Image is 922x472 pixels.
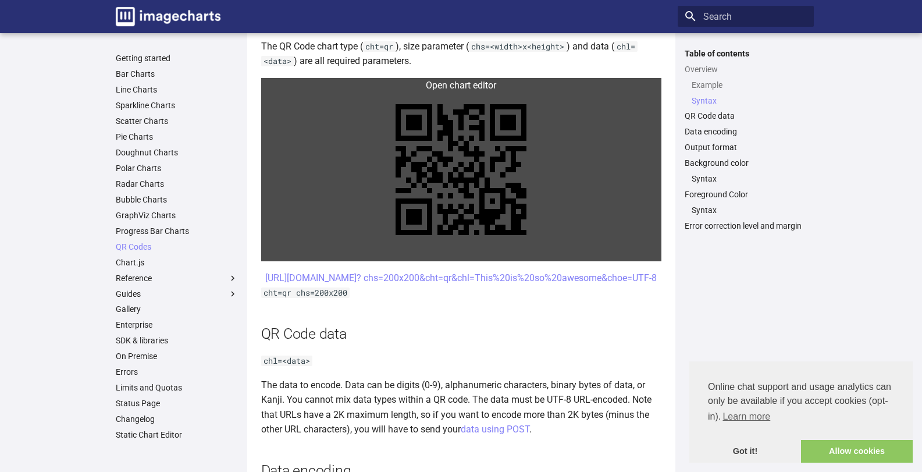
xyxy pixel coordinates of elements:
[685,64,807,74] a: Overview
[116,101,238,111] a: Sparkline Charts
[116,257,238,268] a: Chart.js
[685,80,807,106] nav: Overview
[261,356,312,366] code: chl=<data>
[116,54,238,64] a: Getting started
[116,69,238,80] a: Bar Charts
[692,205,807,215] a: Syntax
[689,440,801,463] a: dismiss cookie message
[678,48,814,232] nav: Table of contents
[363,41,396,52] code: cht=qr
[685,127,807,137] a: Data encoding
[685,174,807,184] nav: Background color
[685,205,807,215] nav: Foreground Color
[461,424,529,435] a: data using POST
[116,179,238,189] a: Radar Charts
[261,324,661,344] h2: QR Code data
[685,143,807,153] a: Output format
[116,85,238,95] a: Line Charts
[469,41,567,52] code: chs=<width>x<height>
[116,430,238,440] a: Static Chart Editor
[721,408,772,425] a: learn more about cookies
[116,304,238,315] a: Gallery
[692,174,807,184] a: Syntax
[685,111,807,122] a: QR Code data
[116,320,238,331] a: Enterprise
[116,194,238,205] a: Bubble Charts
[116,147,238,158] a: Doughnut Charts
[685,190,807,200] a: Foreground Color
[116,336,238,346] a: SDK & libraries
[261,378,661,437] p: The data to encode. Data can be digits (0-9), alphanumeric characters, binary bytes of data, or K...
[265,272,657,283] a: [URL][DOMAIN_NAME]? chs=200x200&cht=qr&chl=This%20is%20so%20awesome&choe=UTF-8
[116,367,238,378] a: Errors
[689,361,913,463] div: cookieconsent
[692,80,807,90] a: Example
[692,95,807,106] a: Syntax
[116,352,238,362] a: On Premise
[116,383,238,393] a: Limits and Quotas
[116,116,238,127] a: Scatter Charts
[678,6,814,27] input: Search
[685,158,807,169] a: Background color
[116,226,238,236] a: Progress Bar Charts
[116,289,238,299] label: Guides
[685,221,807,231] a: Error correction level and margin
[116,242,238,252] a: QR Codes
[116,210,238,221] a: GraphViz Charts
[116,7,220,26] img: logo
[261,288,350,298] code: cht=qr chs=200x200
[116,163,238,173] a: Polar Charts
[678,48,814,59] label: Table of contents
[116,414,238,424] a: Changelog
[116,398,238,409] a: Status Page
[801,440,913,463] a: allow cookies
[261,39,661,69] p: The QR Code chart type ( ), size parameter ( ) and data ( ) are all required parameters.
[116,132,238,143] a: Pie Charts
[116,273,238,283] label: Reference
[111,2,225,31] a: Image-Charts documentation
[708,380,894,425] span: Online chat support and usage analytics can only be available if you accept cookies (opt-in).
